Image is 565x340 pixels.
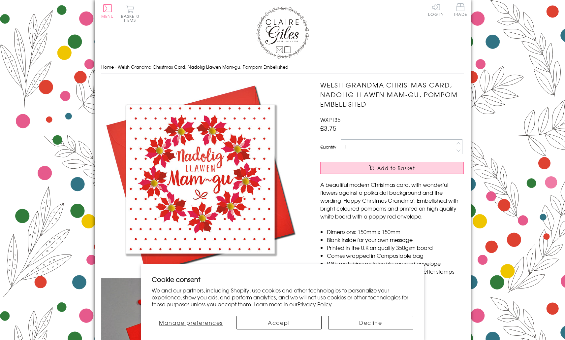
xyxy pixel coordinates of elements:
[101,4,114,18] button: Menu
[327,228,464,236] li: Dimensions: 150mm x 150mm
[124,13,139,23] span: 0 items
[159,319,223,326] span: Manage preferences
[236,316,322,329] button: Accept
[327,244,464,252] li: Printed in the U.K on quality 350gsm board
[327,252,464,259] li: Comes wrapped in Compostable bag
[152,287,413,307] p: We and our partners, including Shopify, use cookies and other technologies to personalize your ex...
[118,64,288,70] span: Welsh Grandma Christmas Card, Nadolig Llawen Mam-gu, Pompom Embellished
[256,7,309,59] img: Claire Giles Greetings Cards
[320,116,340,123] span: WXP135
[101,13,114,19] span: Menu
[152,316,230,329] button: Manage preferences
[327,259,464,267] li: With matching sustainable sourced envelope
[320,181,464,220] p: A beautiful modern Christmas card, with wonderful flowers against a polka dot background and the ...
[101,80,299,278] img: Welsh Grandma Christmas Card, Nadolig Llawen Mam-gu, Pompom Embellished
[328,316,413,329] button: Decline
[454,3,467,17] a: Trade
[101,64,114,70] a: Home
[320,123,336,133] span: £3.75
[377,165,415,171] span: Add to Basket
[320,144,336,150] label: Quantity
[298,300,332,308] a: Privacy Policy
[121,5,139,22] button: Basket0 items
[152,275,413,284] h2: Cookie consent
[327,236,464,244] li: Blank inside for your own message
[320,162,464,174] button: Add to Basket
[454,3,467,16] span: Trade
[101,60,464,74] nav: breadcrumbs
[428,3,444,16] a: Log In
[115,64,116,70] span: ›
[320,80,464,109] h1: Welsh Grandma Christmas Card, Nadolig Llawen Mam-gu, Pompom Embellished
